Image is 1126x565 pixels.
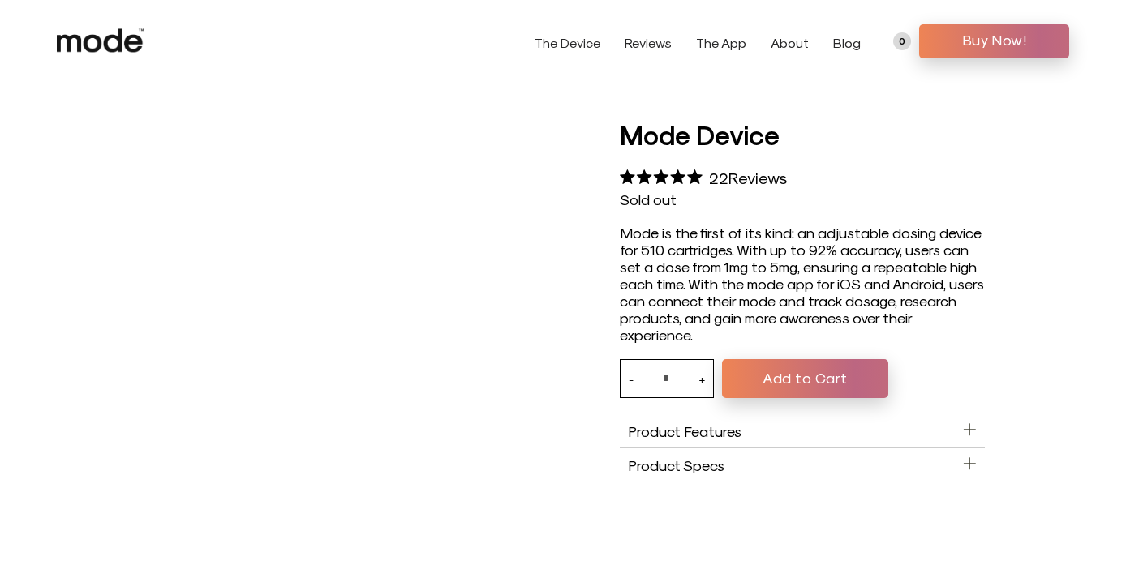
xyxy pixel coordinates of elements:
button: Add to Cart [722,359,888,398]
span: Reviews [728,168,787,187]
div: Mode is the first of its kind: an adjustable dosing device for 510 cartridges. With up to 92% acc... [620,224,985,343]
a: The App [696,35,746,50]
a: The Device [535,35,600,50]
product-gallery: Mode Device product carousel [84,115,563,482]
span: Product Specs [628,456,724,473]
a: About [771,35,809,50]
span: Product Features [628,422,741,439]
a: Blog [833,35,861,50]
button: - [629,360,634,397]
span: Sold out [620,190,677,208]
a: Buy Now! [919,24,1069,58]
span: 22 [709,168,728,187]
a: 0 [893,32,911,50]
span: Buy Now! [931,28,1057,52]
h1: Mode Device [620,115,985,154]
div: 22Reviews [620,162,787,190]
button: + [698,360,705,397]
a: Reviews [625,35,672,50]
